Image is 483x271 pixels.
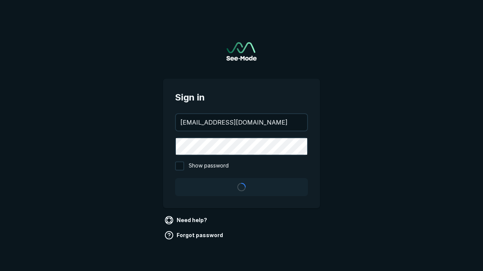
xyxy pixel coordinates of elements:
span: Sign in [175,91,308,104]
a: Forgot password [163,229,226,241]
img: See-Mode Logo [226,42,257,61]
span: Show password [189,161,229,171]
input: your@email.com [176,114,307,131]
a: Go to sign in [226,42,257,61]
a: Need help? [163,214,210,226]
